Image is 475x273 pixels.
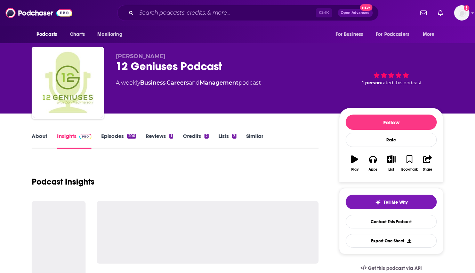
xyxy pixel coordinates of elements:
[369,167,378,172] div: Apps
[388,167,394,172] div: List
[37,30,57,39] span: Podcasts
[117,5,379,21] div: Search podcasts, credits, & more...
[167,79,189,86] a: Careers
[166,79,167,86] span: ,
[189,79,200,86] span: and
[79,134,91,139] img: Podchaser Pro
[33,48,103,118] img: 12 Geniuses Podcast
[454,5,469,21] button: Show profile menu
[183,133,209,149] a: Credits2
[400,151,418,176] button: Bookmark
[204,134,209,139] div: 2
[346,115,437,130] button: Follow
[200,79,239,86] a: Management
[454,5,469,21] span: Logged in as megcassidy
[360,4,372,11] span: New
[368,265,422,271] span: Get this podcast via API
[218,133,236,149] a: Lists3
[32,177,95,187] h1: Podcast Insights
[346,151,364,176] button: Play
[32,133,47,149] a: About
[376,30,409,39] span: For Podcasters
[338,9,373,17] button: Open AdvancedNew
[346,195,437,209] button: tell me why sparkleTell Me Why
[116,53,166,60] span: [PERSON_NAME]
[339,53,443,96] div: 1 personrated this podcast
[101,133,136,149] a: Episodes206
[116,79,261,87] div: A weekly podcast
[418,7,429,19] a: Show notifications dropdown
[92,28,131,41] button: open menu
[351,167,359,172] div: Play
[401,167,418,172] div: Bookmark
[346,234,437,248] button: Export One-Sheet
[331,28,372,41] button: open menu
[382,151,400,176] button: List
[423,30,435,39] span: More
[364,151,382,176] button: Apps
[336,30,363,39] span: For Business
[381,80,421,85] span: rated this podcast
[419,151,437,176] button: Share
[423,167,432,172] div: Share
[346,133,437,147] div: Rate
[371,28,419,41] button: open menu
[127,134,136,139] div: 206
[375,200,381,205] img: tell me why sparkle
[341,11,370,15] span: Open Advanced
[146,133,173,149] a: Reviews1
[65,28,89,41] a: Charts
[32,28,66,41] button: open menu
[454,5,469,21] img: User Profile
[464,5,469,11] svg: Add a profile image
[97,30,122,39] span: Monitoring
[232,134,236,139] div: 3
[418,28,443,41] button: open menu
[384,200,408,205] span: Tell Me Why
[57,133,91,149] a: InsightsPodchaser Pro
[70,30,85,39] span: Charts
[6,6,72,19] img: Podchaser - Follow, Share and Rate Podcasts
[140,79,166,86] a: Business
[169,134,173,139] div: 1
[316,8,332,17] span: Ctrl K
[362,80,381,85] span: 1 person
[246,133,263,149] a: Similar
[136,7,316,18] input: Search podcasts, credits, & more...
[346,215,437,228] a: Contact This Podcast
[435,7,446,19] a: Show notifications dropdown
